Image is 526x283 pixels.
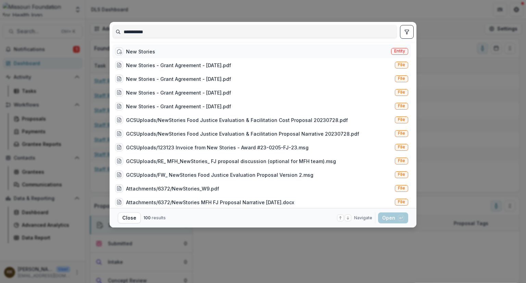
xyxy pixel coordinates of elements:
div: GCSUploads/NewStories Food Justice Evaluation & Facilitation Proposal Narrative 20230728.pdf [126,130,359,137]
div: Attachments/6372/NewStories_W9.pdf [126,185,219,192]
span: results [152,215,166,220]
span: File [398,158,405,163]
span: Entity [394,49,405,53]
div: Attachments/6372/NewStories MFH FJ Proposal Narrative [DATE].docx [126,199,294,206]
div: GCSUploads/RE_ MFH_NewStories_ FJ proposal discussion (optional for MFH team).msg [126,158,336,165]
span: File [398,117,405,122]
span: File [398,131,405,136]
div: New Stories - Grant Agreement - [DATE].pdf [126,89,231,96]
button: Open [378,212,408,223]
div: New Stories [126,48,155,55]
span: File [398,103,405,108]
span: File [398,186,405,190]
span: File [398,62,405,67]
div: GCSUploads/FW_ NewStories Food Justice Evaluation Proposal Version 2.msg [126,171,313,179]
div: New Stories - Grant Agreement - [DATE].pdf [126,103,231,110]
button: toggle filters [400,25,414,39]
span: File [398,172,405,177]
span: Navigate [354,215,372,221]
span: 100 [143,215,151,220]
span: File [398,90,405,95]
div: New Stories - Grant Agreement - [DATE].pdf [126,75,231,83]
div: GCSUploads/NewStories Food Justice Evaluation & Facilitation Cost Proposal 20230728.pdf [126,116,348,124]
button: Close [118,212,141,223]
div: New Stories - Grant Agreement - [DATE].pdf [126,62,231,69]
span: File [398,145,405,149]
span: File [398,76,405,81]
span: File [398,199,405,204]
div: GCSUploads/123123 Invoice from New Stories - Award #23-0205-FJ-23.msg [126,144,309,151]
